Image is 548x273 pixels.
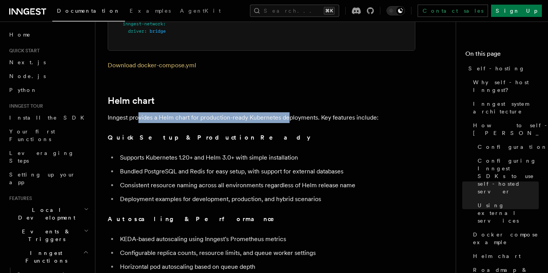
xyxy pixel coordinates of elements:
[6,28,90,42] a: Home
[118,194,415,205] li: Deployment examples for development, production, and hybrid scenarios
[470,75,539,97] a: Why self-host Inngest?
[6,246,90,268] button: Inngest Functions
[473,252,521,260] span: Helm chart
[6,48,40,54] span: Quick start
[6,55,90,69] a: Next.js
[478,157,539,195] span: Configuring Inngest SDKs to use self-hosted server
[9,171,75,185] span: Setting up your app
[118,248,415,258] li: Configurable replica counts, resource limits, and queue worker settings
[144,28,147,34] span: :
[9,115,89,121] span: Install the SDK
[478,143,548,151] span: Configuration
[465,49,539,62] h4: On this page
[118,152,415,163] li: Supports Kubernetes 1.20+ and Helm 3.0+ with simple installation
[130,8,171,14] span: Examples
[6,69,90,83] a: Node.js
[6,146,90,168] a: Leveraging Steps
[118,180,415,191] li: Consistent resource naming across all environments regardless of Helm release name
[468,65,525,72] span: Self-hosting
[6,168,90,189] a: Setting up your app
[473,231,539,246] span: Docker compose example
[9,87,37,93] span: Python
[125,2,175,21] a: Examples
[118,261,415,272] li: Horizontal pod autoscaling based on queue depth
[470,249,539,263] a: Helm chart
[108,215,285,223] strong: Autoscaling & Performance
[470,228,539,249] a: Docker compose example
[475,140,539,154] a: Configuration
[473,78,539,94] span: Why self-host Inngest?
[6,83,90,97] a: Python
[475,198,539,228] a: Using external services
[118,234,415,245] li: KEDA-based autoscaling using Inngest's Prometheus metrics
[108,112,415,123] p: Inngest provides a Helm chart for production-ready Kubernetes deployments. Key features include:
[180,8,221,14] span: AgentKit
[9,31,31,38] span: Home
[6,111,90,125] a: Install the SDK
[250,5,339,17] button: Search...⌘K
[6,125,90,146] a: Your first Functions
[52,2,125,22] a: Documentation
[6,203,90,225] button: Local Development
[175,2,225,21] a: AgentKit
[478,201,539,225] span: Using external services
[6,225,90,246] button: Events & Triggers
[128,28,144,34] span: driver
[9,150,74,164] span: Leveraging Steps
[491,5,542,17] a: Sign Up
[470,118,539,140] a: How to self-host [PERSON_NAME]
[108,95,155,106] a: Helm chart
[6,206,84,221] span: Local Development
[6,103,43,109] span: Inngest tour
[418,5,488,17] a: Contact sales
[386,6,405,15] button: Toggle dark mode
[123,21,163,27] span: inngest-network
[473,100,539,115] span: Inngest system architecture
[108,62,196,69] a: Download docker-compose.yml
[150,28,166,34] span: bridge
[470,97,539,118] a: Inngest system architecture
[9,59,46,65] span: Next.js
[9,73,46,79] span: Node.js
[9,128,55,142] span: Your first Functions
[6,228,84,243] span: Events & Triggers
[465,62,539,75] a: Self-hosting
[324,7,335,15] kbd: ⌘K
[6,249,83,265] span: Inngest Functions
[57,8,120,14] span: Documentation
[163,21,166,27] span: :
[6,195,32,201] span: Features
[118,166,415,177] li: Bundled PostgreSQL and Redis for easy setup, with support for external databases
[475,154,539,198] a: Configuring Inngest SDKs to use self-hosted server
[108,134,310,141] strong: Quick Setup & Production Ready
